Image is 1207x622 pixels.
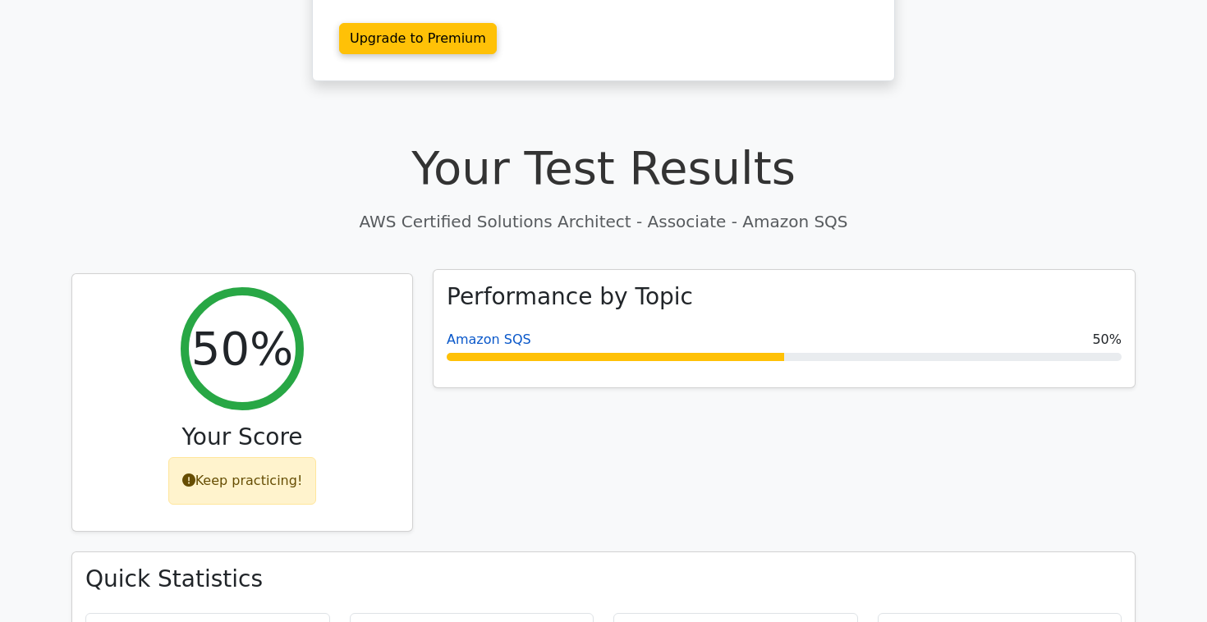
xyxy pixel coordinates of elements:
[1092,330,1122,350] span: 50%
[85,423,399,451] h3: Your Score
[447,332,531,347] a: Amazon SQS
[447,283,693,311] h3: Performance by Topic
[191,321,293,376] h2: 50%
[71,140,1136,195] h1: Your Test Results
[339,23,497,54] a: Upgrade to Premium
[85,565,1122,593] h3: Quick Statistics
[168,457,317,505] div: Keep practicing!
[71,209,1136,234] p: AWS Certified Solutions Architect - Associate - Amazon SQS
